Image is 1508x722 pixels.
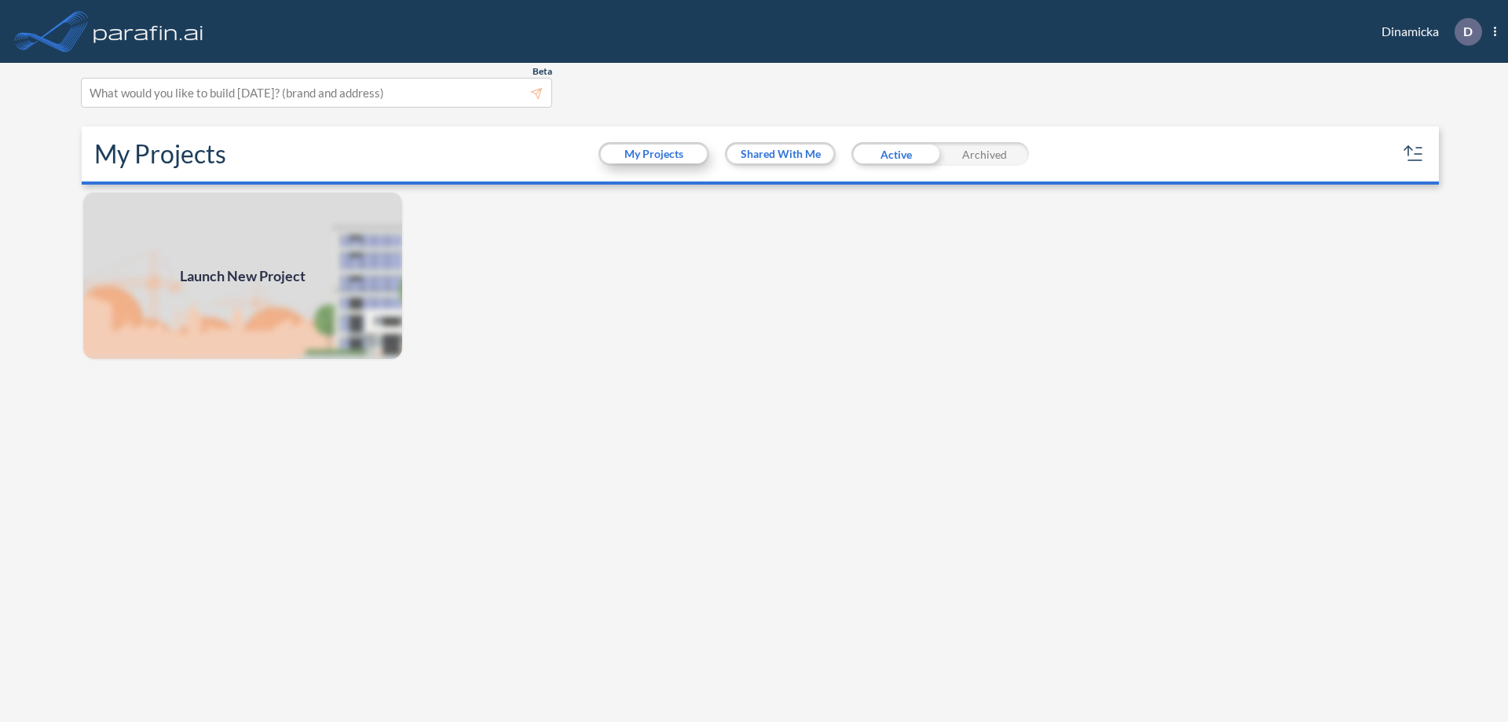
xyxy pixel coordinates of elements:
div: Dinamicka [1358,18,1496,46]
h2: My Projects [94,139,226,169]
button: Shared With Me [727,145,833,163]
div: Active [851,142,940,166]
button: sort [1401,141,1426,167]
span: Launch New Project [180,266,306,287]
img: logo [90,16,207,47]
button: My Projects [601,145,707,163]
div: Archived [940,142,1029,166]
img: add [82,191,404,361]
span: Beta [533,65,552,78]
p: D [1463,24,1473,38]
a: Launch New Project [82,191,404,361]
